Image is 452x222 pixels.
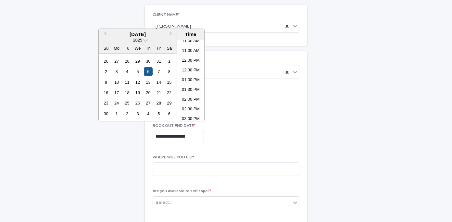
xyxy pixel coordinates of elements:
span: BOOK OUT END DATE [153,124,195,128]
div: We [133,44,142,53]
div: Choose Saturday, November 8th, 2025 [165,67,174,76]
li: 02:30 PM [177,105,205,115]
li: 03:00 PM [177,115,205,124]
li: 12:00 PM [177,56,205,66]
div: Choose Monday, November 17th, 2025 [112,88,121,97]
div: Choose Saturday, December 6th, 2025 [165,109,174,118]
li: 11:30 AM [177,46,205,56]
div: Choose Friday, November 21st, 2025 [154,88,163,97]
span: WHERE WILL YOU BE? [153,155,195,159]
div: Choose Friday, November 14th, 2025 [154,78,163,87]
div: Choose Thursday, November 27th, 2025 [144,99,153,107]
button: Previous Month [99,30,110,40]
div: [DATE] [99,31,177,37]
button: Next Month [166,30,177,40]
div: Choose Friday, November 7th, 2025 [154,67,163,76]
li: 02:00 PM [177,95,205,105]
div: Choose Saturday, November 29th, 2025 [165,99,174,107]
li: 11:00 AM [177,37,205,46]
div: Mo [112,44,121,53]
div: Choose Wednesday, December 3rd, 2025 [133,109,142,118]
div: Choose Thursday, November 20th, 2025 [144,88,153,97]
div: Sa [165,44,174,53]
div: Choose Tuesday, November 11th, 2025 [123,78,132,87]
div: Choose Wednesday, November 26th, 2025 [133,99,142,107]
div: Choose Thursday, October 30th, 2025 [144,57,153,66]
div: Choose Tuesday, November 18th, 2025 [123,88,132,97]
li: 01:30 PM [177,85,205,95]
div: Choose Friday, November 28th, 2025 [154,99,163,107]
li: 01:00 PM [177,76,205,85]
div: Choose Saturday, November 1st, 2025 [165,57,174,66]
div: Choose Monday, October 27th, 2025 [112,57,121,66]
div: Choose Tuesday, November 25th, 2025 [123,99,132,107]
div: Choose Wednesday, November 12th, 2025 [133,78,142,87]
div: Choose Sunday, October 26th, 2025 [102,57,110,66]
div: Choose Saturday, November 15th, 2025 [165,78,174,87]
div: Choose Wednesday, November 5th, 2025 [133,67,142,76]
div: Choose Wednesday, October 29th, 2025 [133,57,142,66]
div: Time [179,31,203,37]
div: month 2025-11 [101,56,174,119]
div: Choose Friday, October 31st, 2025 [154,57,163,66]
li: 12:30 PM [177,66,205,76]
div: Choose Saturday, November 22nd, 2025 [165,88,174,97]
span: Are you available to self-tape? [153,189,211,193]
div: Th [144,44,153,53]
div: Choose Tuesday, December 2nd, 2025 [123,109,132,118]
div: Choose Sunday, November 16th, 2025 [102,88,110,97]
div: Choose Monday, November 24th, 2025 [112,99,121,107]
div: Choose Monday, November 3rd, 2025 [112,67,121,76]
div: Choose Sunday, November 30th, 2025 [102,109,110,118]
div: Choose Monday, December 1st, 2025 [112,109,121,118]
div: Choose Wednesday, November 19th, 2025 [133,88,142,97]
div: Choose Monday, November 10th, 2025 [112,78,121,87]
div: Choose Tuesday, October 28th, 2025 [123,57,132,66]
span: CLIENT NAME [153,13,180,17]
div: Choose Thursday, November 6th, 2025 [144,67,153,76]
div: Choose Sunday, November 2nd, 2025 [102,67,110,76]
div: Fr [154,44,163,53]
div: Choose Thursday, December 4th, 2025 [144,109,153,118]
div: Tu [123,44,132,53]
span: [PERSON_NAME] [156,23,191,30]
div: Choose Thursday, November 13th, 2025 [144,78,153,87]
span: 2025 [133,38,142,43]
div: Su [102,44,110,53]
div: Choose Friday, December 5th, 2025 [154,109,163,118]
div: Choose Sunday, November 23rd, 2025 [102,99,110,107]
div: Choose Sunday, November 9th, 2025 [102,78,110,87]
div: Choose Tuesday, November 4th, 2025 [123,67,132,76]
div: Select... [156,199,172,206]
